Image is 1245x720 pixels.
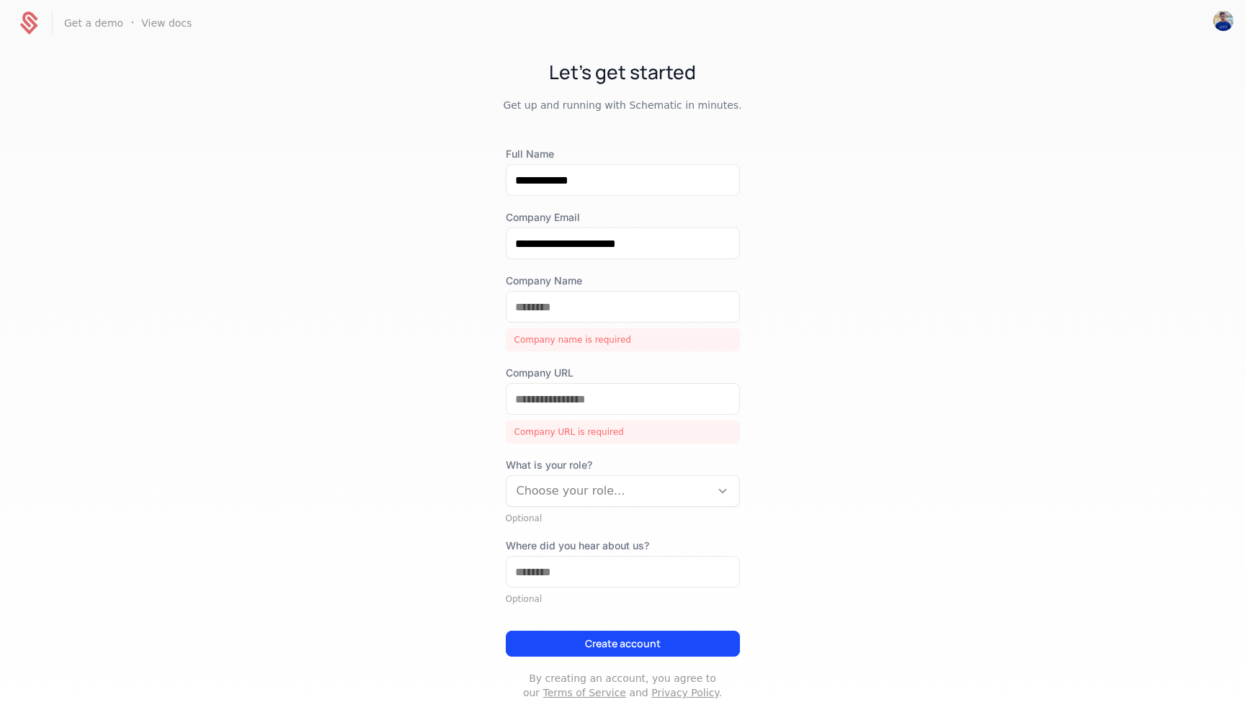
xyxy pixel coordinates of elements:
a: Get a demo [64,18,123,28]
label: Full Name [506,147,740,161]
div: Company URL is required [506,420,740,444]
div: Company name is required [506,328,740,351]
a: Terms of Service [543,687,626,698]
label: Where did you hear about us? [506,539,740,553]
label: Company Name [506,274,740,288]
a: Privacy Policy [651,687,718,698]
label: Company Email [506,210,740,225]
span: What is your role? [506,458,740,472]
button: Create account [506,631,740,657]
a: View docs [141,18,192,28]
span: · [130,14,134,32]
button: Open user button [1213,11,1233,31]
label: Company URL [506,366,740,380]
p: By creating an account, you agree to our and . [506,671,740,700]
img: Gopinath N A [1213,11,1233,31]
div: Optional [506,593,740,605]
div: Optional [506,513,740,524]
